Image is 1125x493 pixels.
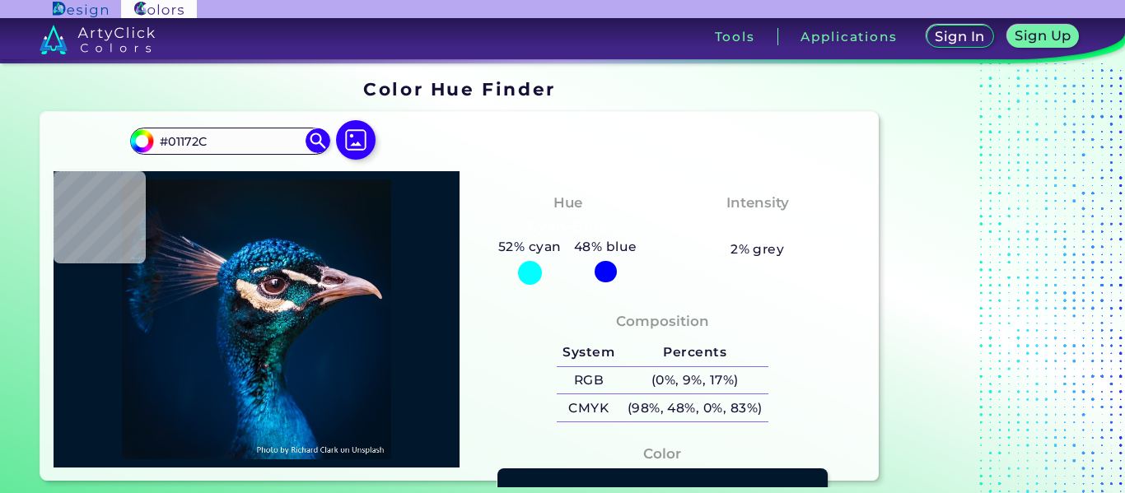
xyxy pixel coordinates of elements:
[731,239,784,260] h5: 2% grey
[336,120,376,160] img: icon picture
[62,179,451,459] img: img_pavlin.jpg
[557,394,621,421] h5: CMYK
[492,236,567,258] h5: 52% cyan
[1017,30,1068,42] h5: Sign Up
[621,339,768,366] h5: Percents
[53,2,108,17] img: ArtyClick Design logo
[643,442,681,466] h4: Color
[930,26,991,47] a: Sign In
[937,30,983,43] h5: Sign In
[154,130,307,152] input: type color..
[616,309,709,333] h4: Composition
[715,30,755,43] h3: Tools
[621,367,768,394] h5: (0%, 9%, 17%)
[726,191,789,215] h4: Intensity
[40,25,156,54] img: logo_artyclick_colors_white.svg
[801,30,897,43] h3: Applications
[557,367,621,394] h5: RGB
[306,128,330,153] img: icon search
[363,77,555,101] h1: Color Hue Finder
[1011,26,1076,47] a: Sign Up
[621,394,768,421] h5: (98%, 48%, 0%, 83%)
[721,217,793,237] h3: Vibrant
[553,191,582,215] h4: Hue
[521,217,614,237] h3: Cyan-Blue
[885,73,1091,487] iframe: Advertisement
[567,236,643,258] h5: 48% blue
[557,339,621,366] h5: System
